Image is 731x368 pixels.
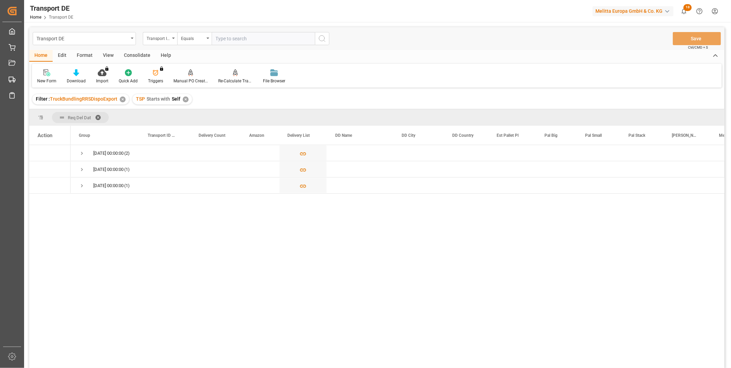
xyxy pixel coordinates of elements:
[676,3,692,19] button: show 18 new notifications
[120,96,126,102] div: ✕
[147,96,170,102] span: Starts with
[124,162,130,177] span: (1)
[93,162,124,177] div: [DATE] 00:00:00
[79,133,90,138] span: Group
[93,145,124,161] div: [DATE] 00:00:00
[29,177,71,194] div: Press SPACE to select this row.
[93,178,124,194] div: [DATE] 00:00:00
[249,133,264,138] span: Amazon
[29,50,53,62] div: Home
[50,96,117,102] span: TruckBundlingRRSDispoExport
[402,133,415,138] span: DD City
[124,145,130,161] span: (2)
[315,32,329,45] button: search button
[452,133,474,138] span: DD Country
[177,32,212,45] button: open menu
[212,32,315,45] input: Type to search
[67,78,86,84] div: Download
[29,145,71,161] div: Press SPACE to select this row.
[33,32,136,45] button: open menu
[287,133,310,138] span: Delivery List
[183,96,189,102] div: ✕
[30,15,41,20] a: Home
[199,133,225,138] span: Delivery Count
[673,32,721,45] button: Save
[497,133,519,138] span: Est Pallet Pl
[124,178,130,194] span: (1)
[53,50,72,62] div: Edit
[263,78,285,84] div: File Browser
[692,3,707,19] button: Help Center
[156,50,176,62] div: Help
[172,96,180,102] span: Self
[119,78,138,84] div: Quick Add
[29,161,71,177] div: Press SPACE to select this row.
[36,34,128,42] div: Transport DE
[38,132,52,139] div: Action
[181,34,204,42] div: Equals
[136,96,145,102] span: TSP
[684,4,692,11] span: 18
[173,78,208,84] div: Manual PO Creation
[147,34,170,42] div: Transport ID Logward
[68,115,91,120] span: Req Del Dat
[98,50,119,62] div: View
[36,96,50,102] span: Filter :
[688,45,708,50] span: Ctrl/CMD + S
[672,133,696,138] span: [PERSON_NAME]
[593,6,674,16] div: Melitta Europa GmbH & Co. KG
[628,133,645,138] span: Pal Stack
[335,133,352,138] span: DD Name
[593,4,676,18] button: Melitta Europa GmbH & Co. KG
[544,133,558,138] span: Pal Big
[119,50,156,62] div: Consolidate
[72,50,98,62] div: Format
[148,133,176,138] span: Transport ID Logward
[37,78,56,84] div: New Form
[143,32,177,45] button: open menu
[585,133,602,138] span: Pal Small
[30,3,73,13] div: Transport DE
[218,78,253,84] div: Re-Calculate Transport Costs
